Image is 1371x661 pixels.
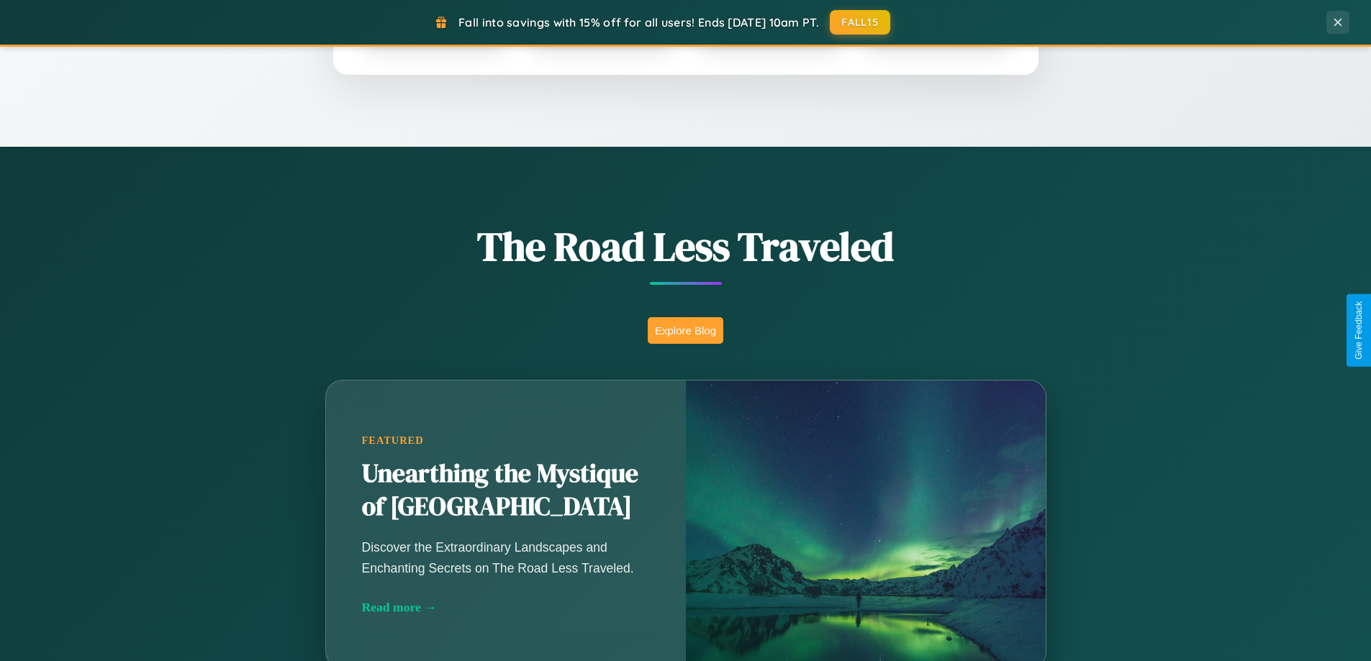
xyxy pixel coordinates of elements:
span: Fall into savings with 15% off for all users! Ends [DATE] 10am PT. [458,15,819,29]
p: Discover the Extraordinary Landscapes and Enchanting Secrets on The Road Less Traveled. [362,537,650,578]
button: Explore Blog [648,317,723,344]
h1: The Road Less Traveled [254,219,1118,274]
h2: Unearthing the Mystique of [GEOGRAPHIC_DATA] [362,457,650,524]
div: Featured [362,434,650,447]
button: FALL15 [830,10,890,35]
div: Give Feedback [1354,301,1364,360]
div: Read more → [362,600,650,615]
